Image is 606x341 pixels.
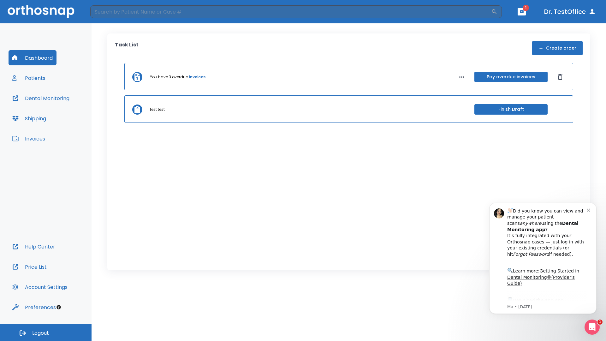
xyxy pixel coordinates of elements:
[9,91,73,106] button: Dental Monitoring
[523,5,529,11] span: 1
[9,131,49,146] button: Invoices
[9,259,50,274] button: Price List
[115,41,139,55] p: Task List
[585,320,600,335] iframe: Intercom live chat
[150,107,165,112] p: test test
[542,6,598,17] button: Dr. TestOffice
[27,111,107,117] p: Message from Ma, sent 2w ago
[9,70,49,86] button: Patients
[27,105,84,116] a: App Store
[56,304,62,310] div: Tooltip anchor
[555,72,565,82] button: Dismiss
[9,239,59,254] button: Help Center
[32,330,49,337] span: Logout
[9,279,71,295] button: Account Settings
[8,5,74,18] img: Orthosnap
[9,300,60,315] button: Preferences
[27,103,107,135] div: Download the app: | ​ Let us know if you need help getting started!
[532,41,583,55] button: Create order
[480,193,606,324] iframe: Intercom notifications message
[189,74,205,80] a: invoices
[150,74,188,80] p: You have 3 overdue
[9,50,56,65] button: Dashboard
[474,104,548,115] button: Finish Draft
[90,5,491,18] input: Search by Patient Name or Case #
[107,14,112,19] button: Dismiss notification
[474,72,548,82] button: Pay overdue invoices
[9,111,50,126] button: Shipping
[597,320,603,325] span: 1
